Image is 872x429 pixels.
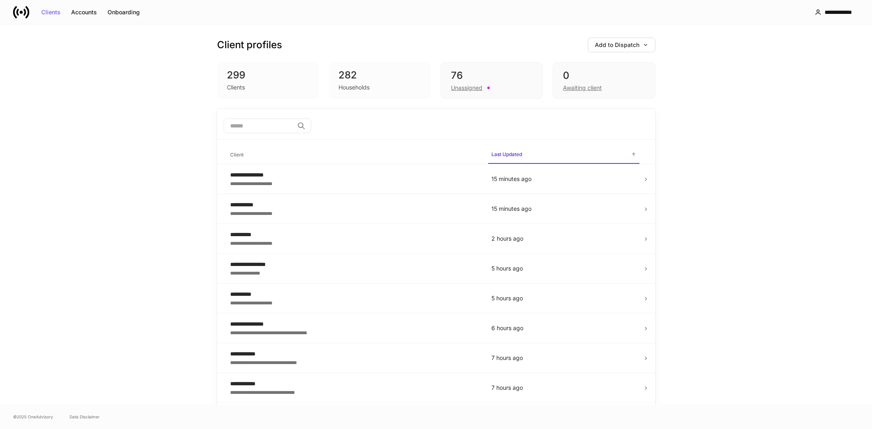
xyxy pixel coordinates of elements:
p: 5 hours ago [491,264,636,273]
div: Unassigned [451,84,482,92]
button: Clients [36,6,66,19]
p: 2 hours ago [491,235,636,243]
span: Last Updated [488,146,639,164]
div: Clients [227,83,245,92]
p: 5 hours ago [491,294,636,302]
p: 7 hours ago [491,354,636,362]
p: 7 hours ago [491,384,636,392]
h3: Client profiles [217,38,282,51]
div: Accounts [71,9,97,15]
span: © 2025 OneAdvisory [13,413,53,420]
h6: Client [230,151,244,159]
div: Households [338,83,370,92]
button: Accounts [66,6,102,19]
div: 0 [563,69,645,82]
div: 282 [338,69,421,82]
div: Onboarding [108,9,140,15]
p: 15 minutes ago [491,175,636,183]
div: Clients [41,9,61,15]
div: Add to Dispatch [595,42,648,48]
button: Add to Dispatch [588,38,655,52]
p: 15 minutes ago [491,205,636,213]
button: Onboarding [102,6,145,19]
h6: Last Updated [491,150,522,158]
a: Data Disclaimer [69,413,100,420]
div: 299 [227,69,309,82]
span: Client [227,147,482,163]
div: 76Unassigned [441,62,543,99]
p: 6 hours ago [491,324,636,332]
div: Awaiting client [563,84,602,92]
div: 0Awaiting client [553,62,655,99]
div: 76 [451,69,533,82]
